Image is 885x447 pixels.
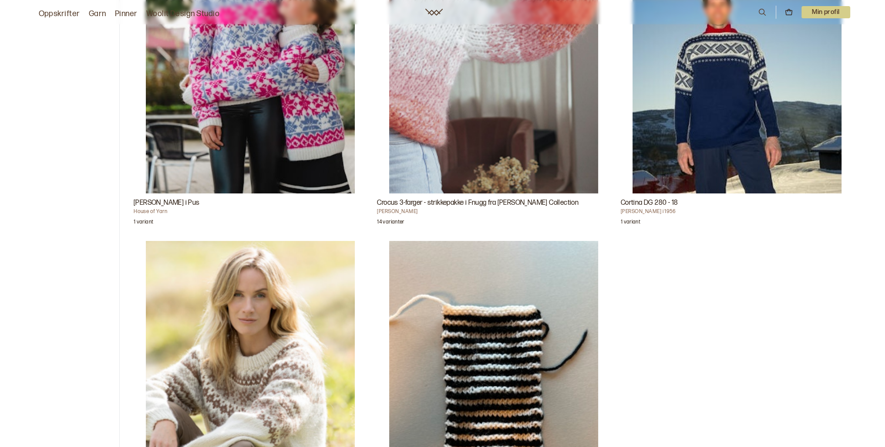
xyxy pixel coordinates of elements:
h3: Crocus 3-farger - strikkepakke i Fnugg fra [PERSON_NAME] Collection [377,198,610,208]
a: Garn [89,8,106,20]
a: Oppskrifter [39,8,80,20]
p: Min profil [801,6,850,18]
a: Pinner [115,8,138,20]
button: User dropdown [801,6,850,18]
h4: [PERSON_NAME] [377,208,610,215]
h4: [PERSON_NAME] i 1956 [621,208,854,215]
p: 1 variant [621,219,640,227]
h3: [PERSON_NAME] i Pus [134,198,367,208]
a: Woolit [425,9,443,16]
p: 14 varianter [377,219,404,227]
a: Woolit Design Studio [146,8,220,20]
p: 1 variant [134,219,153,227]
h3: Cortina DG 280 - 18 [621,198,854,208]
h4: House of Yarn [134,208,367,215]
